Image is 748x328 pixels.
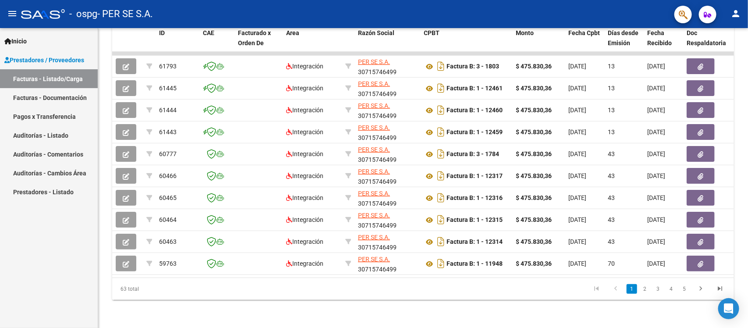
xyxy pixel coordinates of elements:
[588,284,605,294] a: go to first page
[652,282,665,296] li: page 3
[447,195,503,202] strong: Factura B: 1 - 12316
[435,235,447,249] i: Descargar documento
[358,212,390,219] span: PER SE S.A.
[516,216,552,223] strong: $ 475.830,36
[447,173,503,180] strong: Factura B: 1 - 12317
[604,24,644,62] datatable-header-cell: Días desde Emisión
[286,172,323,179] span: Integración
[647,172,665,179] span: [DATE]
[608,260,615,267] span: 70
[568,194,586,201] span: [DATE]
[286,107,323,114] span: Integración
[516,260,552,267] strong: $ 475.830,36
[568,85,586,92] span: [DATE]
[568,128,586,135] span: [DATE]
[647,194,665,201] span: [DATE]
[568,238,586,245] span: [DATE]
[286,85,323,92] span: Integración
[447,129,503,136] strong: Factura B: 1 - 12459
[718,298,739,319] div: Open Intercom Messenger
[4,36,27,46] span: Inicio
[358,168,390,175] span: PER SE S.A.
[435,147,447,161] i: Descargar documento
[447,107,503,114] strong: Factura B: 1 - 12460
[730,8,741,19] mat-icon: person
[358,145,417,163] div: 30715746499
[647,107,665,114] span: [DATE]
[516,238,552,245] strong: $ 475.830,36
[435,125,447,139] i: Descargar documento
[568,63,586,70] span: [DATE]
[286,194,323,201] span: Integración
[435,169,447,183] i: Descargar documento
[420,24,512,62] datatable-header-cell: CPBT
[608,238,615,245] span: 43
[647,85,665,92] span: [DATE]
[358,123,417,141] div: 30715746499
[607,284,624,294] a: go to previous page
[159,29,165,36] span: ID
[286,29,299,36] span: Area
[516,29,534,36] span: Monto
[447,85,503,92] strong: Factura B: 1 - 12461
[447,217,503,224] strong: Factura B: 1 - 12315
[159,85,177,92] span: 61445
[358,58,390,65] span: PER SE S.A.
[358,190,390,197] span: PER SE S.A.
[69,4,97,24] span: - ospg
[159,194,177,201] span: 60465
[608,194,615,201] span: 43
[608,172,615,179] span: 43
[516,150,552,157] strong: $ 475.830,36
[358,146,390,153] span: PER SE S.A.
[286,128,323,135] span: Integración
[435,59,447,73] i: Descargar documento
[516,85,552,92] strong: $ 475.830,36
[238,29,271,46] span: Facturado x Orden De
[568,107,586,114] span: [DATE]
[156,24,199,62] datatable-header-cell: ID
[568,150,586,157] span: [DATE]
[516,107,552,114] strong: $ 475.830,36
[712,284,728,294] a: go to last page
[568,216,586,223] span: [DATE]
[358,101,417,119] div: 30715746499
[647,63,665,70] span: [DATE]
[159,150,177,157] span: 60777
[565,24,604,62] datatable-header-cell: Fecha Cpbt
[358,80,390,87] span: PER SE S.A.
[608,128,615,135] span: 13
[286,238,323,245] span: Integración
[568,260,586,267] span: [DATE]
[447,151,499,158] strong: Factura B: 3 - 1784
[678,282,691,296] li: page 5
[286,150,323,157] span: Integración
[516,172,552,179] strong: $ 475.830,36
[203,29,214,36] span: CAE
[665,282,678,296] li: page 4
[608,107,615,114] span: 13
[516,63,552,70] strong: $ 475.830,36
[7,8,18,19] mat-icon: menu
[112,278,235,300] div: 63 total
[647,128,665,135] span: [DATE]
[286,63,323,70] span: Integración
[358,234,390,241] span: PER SE S.A.
[358,189,417,207] div: 30715746499
[679,284,690,294] a: 5
[653,284,663,294] a: 3
[283,24,342,62] datatable-header-cell: Area
[358,167,417,185] div: 30715746499
[692,284,709,294] a: go to next page
[666,284,677,294] a: 4
[435,191,447,205] i: Descargar documento
[286,216,323,223] span: Integración
[683,24,736,62] datatable-header-cell: Doc Respaldatoria
[512,24,565,62] datatable-header-cell: Monto
[4,55,84,65] span: Prestadores / Proveedores
[358,256,390,263] span: PER SE S.A.
[687,29,726,46] span: Doc Respaldatoria
[647,260,665,267] span: [DATE]
[516,128,552,135] strong: $ 475.830,36
[424,29,440,36] span: CPBT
